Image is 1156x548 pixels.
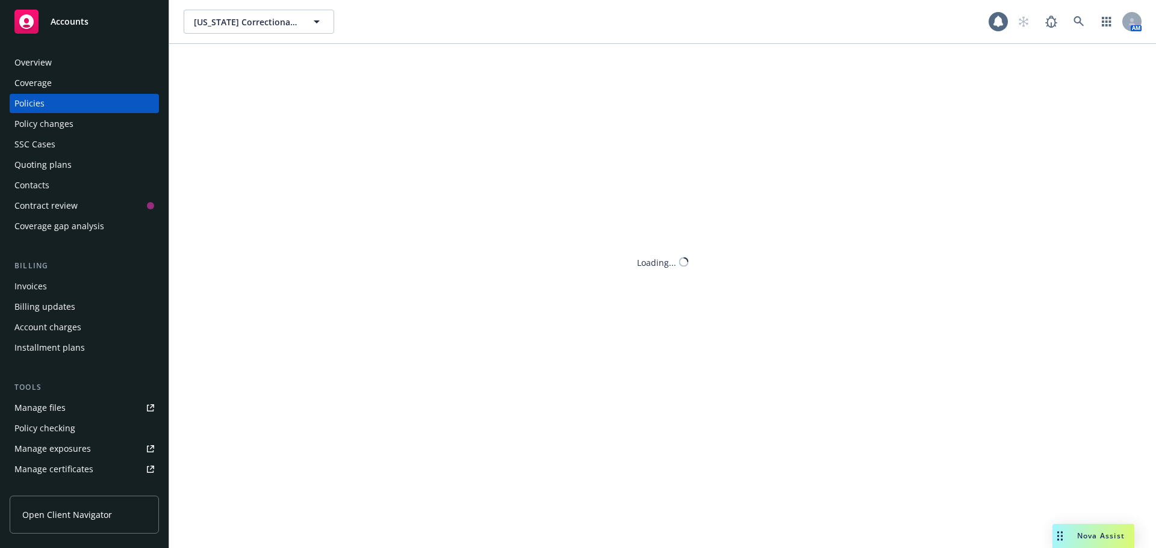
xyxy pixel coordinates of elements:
div: Contacts [14,176,49,195]
a: Coverage [10,73,159,93]
a: Manage claims [10,480,159,499]
a: Invoices [10,277,159,296]
div: SSC Cases [14,135,55,154]
div: Policy checking [14,419,75,438]
a: Contract review [10,196,159,215]
a: Switch app [1095,10,1119,34]
div: Quoting plans [14,155,72,174]
a: Coverage gap analysis [10,217,159,236]
a: Contacts [10,176,159,195]
div: Loading... [637,256,676,268]
div: Drag to move [1052,524,1067,548]
a: Policy checking [10,419,159,438]
div: Manage exposures [14,439,91,458]
a: Manage exposures [10,439,159,458]
div: Contract review [14,196,78,215]
div: Manage claims [14,480,75,499]
div: Coverage gap analysis [14,217,104,236]
a: Quoting plans [10,155,159,174]
span: Nova Assist [1077,531,1125,541]
a: Account charges [10,318,159,337]
div: Installment plans [14,338,85,357]
div: Billing [10,260,159,272]
div: Policies [14,94,45,113]
div: Invoices [14,277,47,296]
span: Open Client Navigator [22,508,112,521]
a: SSC Cases [10,135,159,154]
div: Overview [14,53,52,72]
a: Accounts [10,5,159,38]
a: Manage files [10,398,159,417]
div: Policy changes [14,114,73,134]
a: Start snowing [1011,10,1036,34]
a: Policy changes [10,114,159,134]
div: Billing updates [14,297,75,316]
span: [US_STATE] Correctional Peace Officers Association; CCPOA [194,16,298,28]
div: Manage files [14,398,66,417]
a: Installment plans [10,338,159,357]
div: Coverage [14,73,52,93]
a: Policies [10,94,159,113]
div: Account charges [14,318,81,337]
a: Search [1067,10,1091,34]
div: Tools [10,381,159,393]
button: Nova Assist [1052,524,1134,548]
a: Report a Bug [1039,10,1063,34]
div: Manage certificates [14,460,93,479]
button: [US_STATE] Correctional Peace Officers Association; CCPOA [184,10,334,34]
a: Manage certificates [10,460,159,479]
a: Billing updates [10,297,159,316]
a: Overview [10,53,159,72]
span: Accounts [51,17,89,26]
